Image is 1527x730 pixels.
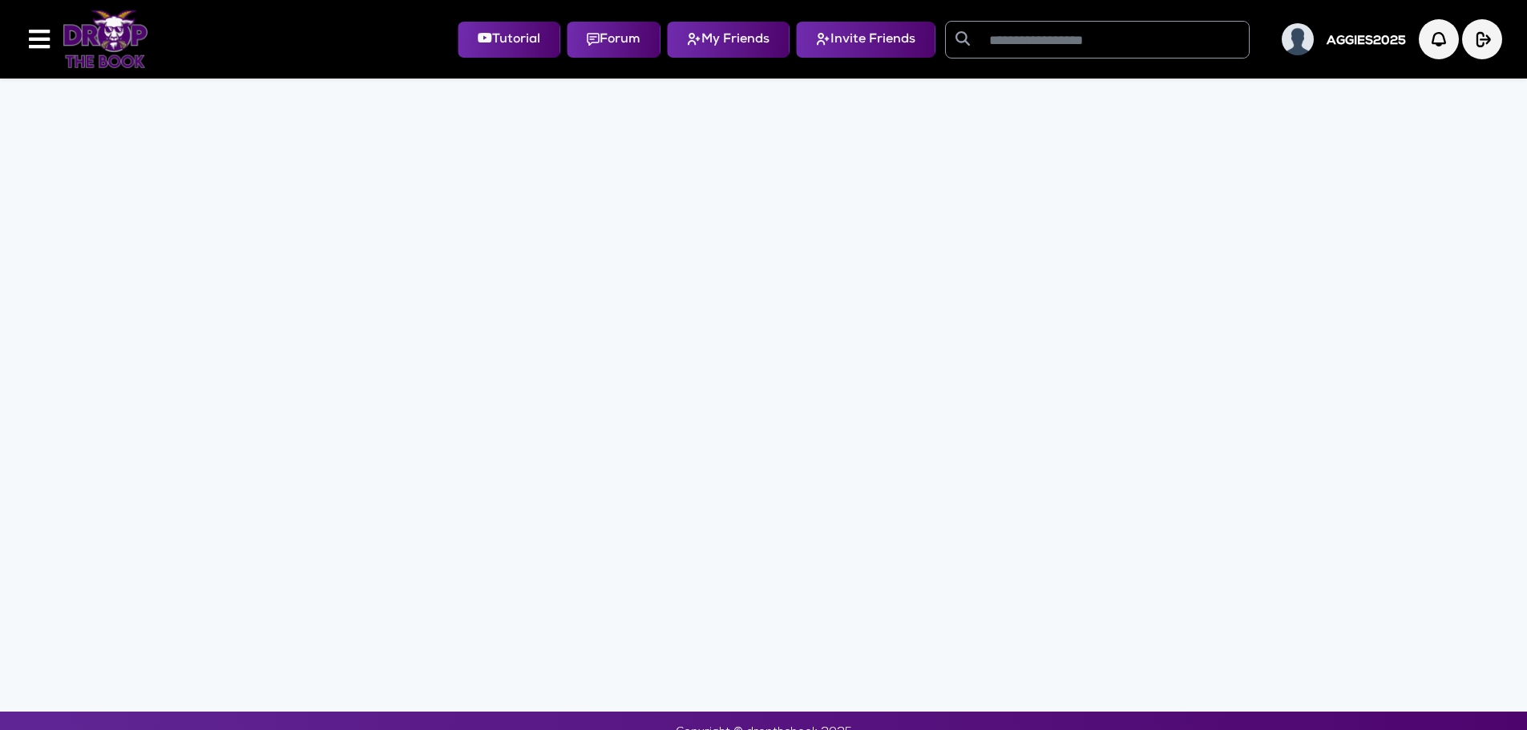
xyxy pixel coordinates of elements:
button: Tutorial [458,22,560,58]
img: Logo [63,10,148,68]
button: Forum [567,22,660,58]
img: Notification [1419,19,1459,59]
h5: AGGIES2025 [1327,34,1406,49]
button: Invite Friends [796,22,935,58]
button: My Friends [667,22,790,58]
img: User [1282,23,1314,55]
